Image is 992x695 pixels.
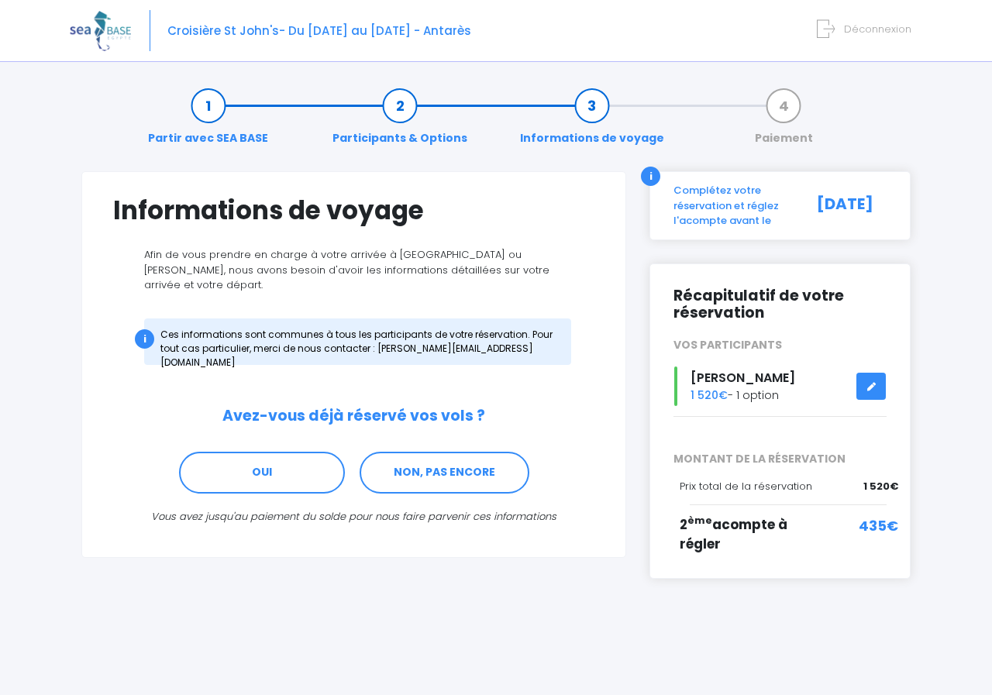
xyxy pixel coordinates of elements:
span: 435€ [859,515,898,536]
span: 1 520€ [691,387,728,403]
p: Afin de vous prendre en charge à votre arrivée à [GEOGRAPHIC_DATA] ou [PERSON_NAME], nous avons b... [113,247,594,293]
div: Complétez votre réservation et réglez l'acompte avant le [662,183,800,229]
span: Prix total de la réservation [680,479,812,494]
span: Déconnexion [844,22,911,36]
div: [DATE] [800,183,898,229]
div: i [641,167,660,186]
span: MONTANT DE LA RÉSERVATION [662,451,898,467]
span: Croisière St John's- Du [DATE] au [DATE] - Antarès [167,22,471,39]
a: Partir avec SEA BASE [140,98,276,146]
div: i [135,329,154,349]
span: 1 520€ [863,479,898,494]
a: NON, PAS ENCORE [360,452,529,494]
a: OUI [179,452,345,494]
div: Ces informations sont communes à tous les participants de votre réservation. Pour tout cas partic... [144,318,571,365]
a: Participants & Options [325,98,475,146]
div: VOS PARTICIPANTS [662,337,898,353]
a: Informations de voyage [512,98,672,146]
div: - 1 option [662,366,898,406]
a: Paiement [747,98,821,146]
i: Vous avez jusqu'au paiement du solde pour nous faire parvenir ces informations [151,509,556,524]
h2: Récapitulatif de votre réservation [673,287,887,323]
span: 2 acompte à régler [680,515,787,554]
h1: Informations de voyage [113,195,594,225]
span: [PERSON_NAME] [691,369,795,387]
sup: ème [687,514,712,527]
h2: Avez-vous déjà réservé vos vols ? [113,408,594,425]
